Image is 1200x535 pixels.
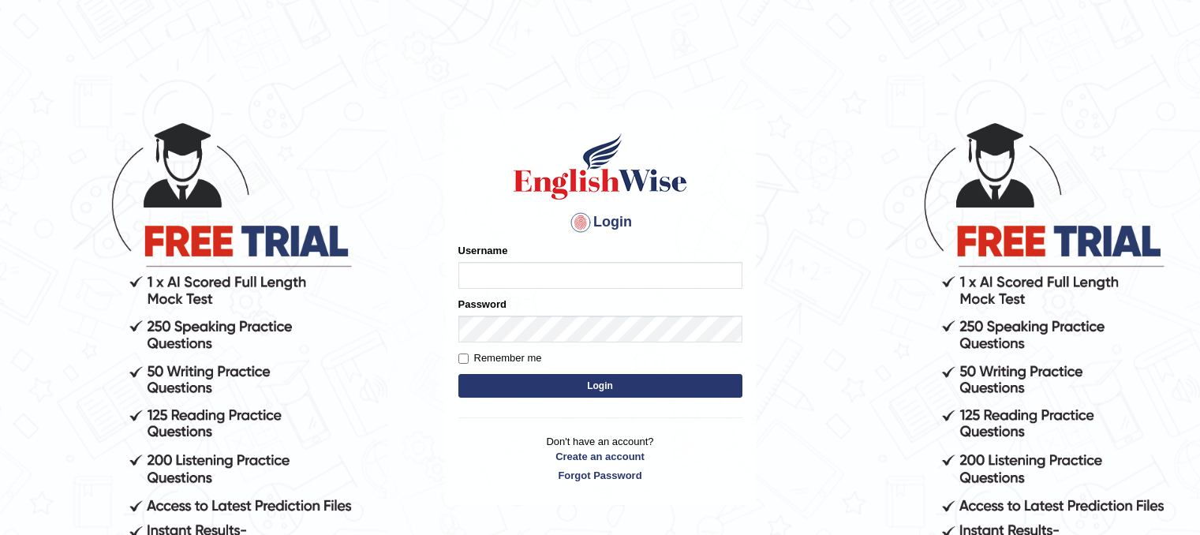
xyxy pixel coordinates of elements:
a: Create an account [458,449,742,464]
h4: Login [458,210,742,235]
label: Username [458,243,508,258]
p: Don't have an account? [458,434,742,483]
input: Remember me [458,354,469,364]
button: Login [458,374,742,398]
a: Forgot Password [458,468,742,483]
label: Remember me [458,350,542,366]
img: Logo of English Wise sign in for intelligent practice with AI [510,131,690,202]
label: Password [458,297,507,312]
